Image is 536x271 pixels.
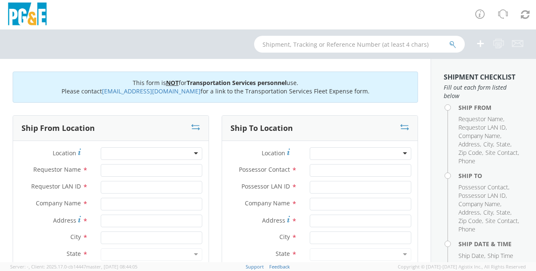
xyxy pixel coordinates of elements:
[496,140,510,148] span: State
[483,208,494,217] li: ,
[262,216,285,224] span: Address
[13,72,418,103] div: This form is for use. Please contact for a link to the Transportation Services Fleet Expense form.
[458,132,501,140] li: ,
[483,208,493,216] span: City
[21,124,95,133] h3: Ship From Location
[53,149,76,157] span: Location
[279,233,290,241] span: City
[458,115,504,123] li: ,
[458,252,485,260] li: ,
[458,217,482,225] span: Zip Code
[488,252,513,260] span: Ship Time
[458,252,484,260] span: Ship Date
[6,3,48,27] img: pge-logo-06675f144f4cfa6a6814.png
[458,183,508,191] span: Possessor Contact
[458,157,475,165] span: Phone
[31,263,137,270] span: Client: 2025.17.0-cb14447
[485,149,519,157] li: ,
[166,79,179,87] u: NOT
[458,217,483,225] li: ,
[36,199,81,207] span: Company Name
[444,83,523,100] span: Fill out each form listed below
[33,165,81,173] span: Requestor Name
[496,140,512,149] li: ,
[102,87,201,95] a: [EMAIL_ADDRESS][DOMAIN_NAME]
[458,115,503,123] span: Requestor Name
[458,191,507,200] li: ,
[70,233,81,241] span: City
[485,217,518,225] span: Site Contact
[458,191,506,199] span: Possessor LAN ID
[458,132,500,140] span: Company Name
[496,208,512,217] li: ,
[458,140,481,149] li: ,
[10,263,30,270] span: Server: -
[67,250,81,258] span: State
[458,183,509,191] li: ,
[31,182,81,190] span: Requestor LAN ID
[458,104,523,111] h4: Ship From
[496,208,510,216] span: State
[485,217,519,225] li: ,
[187,79,287,87] b: Transportation Services personnel
[245,199,290,207] span: Company Name
[29,263,30,270] span: ,
[458,173,523,179] h4: Ship To
[239,165,290,173] span: Possessor Contact
[86,263,137,270] span: master, [DATE] 08:44:05
[241,182,290,190] span: Possessor LAN ID
[458,208,481,217] li: ,
[458,123,506,131] span: Requestor LAN ID
[483,140,494,149] li: ,
[458,200,500,208] span: Company Name
[262,149,285,157] span: Location
[246,263,264,270] a: Support
[458,149,482,157] span: Zip Code
[254,36,465,53] input: Shipment, Tracking or Reference Number (at least 4 chars)
[483,140,493,148] span: City
[458,149,483,157] li: ,
[458,241,523,247] h4: Ship Date & Time
[485,149,518,157] span: Site Contact
[276,250,290,258] span: State
[444,72,515,82] strong: Shipment Checklist
[458,123,507,132] li: ,
[458,200,501,208] li: ,
[230,124,293,133] h3: Ship To Location
[458,140,480,148] span: Address
[458,208,480,216] span: Address
[269,263,290,270] a: Feedback
[458,225,475,233] span: Phone
[53,216,76,224] span: Address
[398,263,526,270] span: Copyright © [DATE]-[DATE] Agistix Inc., All Rights Reserved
